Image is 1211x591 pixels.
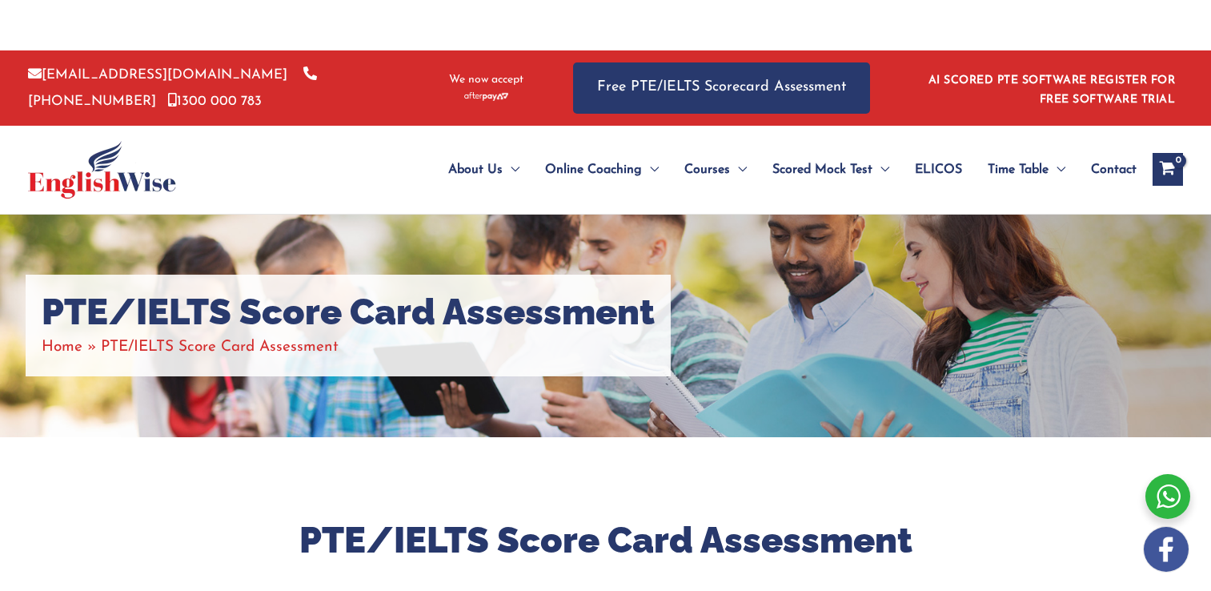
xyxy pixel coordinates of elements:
[1153,153,1183,185] a: View Shopping Cart, empty
[915,142,962,198] span: ELICOS
[1049,142,1065,198] span: Menu Toggle
[101,340,339,355] span: PTE/IELTS Score Card Assessment
[150,517,1062,565] h2: PTE/IELTS Score Card Assessment
[672,142,760,198] a: CoursesMenu Toggle
[730,142,747,198] span: Menu Toggle
[1144,527,1189,572] img: white-facebook.png
[760,142,902,198] a: Scored Mock TestMenu Toggle
[872,142,889,198] span: Menu Toggle
[448,142,503,198] span: About Us
[975,142,1078,198] a: Time TableMenu Toggle
[42,291,655,334] h1: PTE/IELTS Score Card Assessment
[928,74,1176,106] a: AI SCORED PTE SOFTWARE REGISTER FOR FREE SOFTWARE TRIAL
[902,142,975,198] a: ELICOS
[503,142,519,198] span: Menu Toggle
[573,62,870,113] a: Free PTE/IELTS Scorecard Assessment
[1091,142,1137,198] span: Contact
[919,62,1183,114] aside: Header Widget 1
[532,142,672,198] a: Online CoachingMenu Toggle
[449,72,523,88] span: We now accept
[1078,142,1137,198] a: Contact
[684,142,730,198] span: Courses
[28,68,317,108] a: [PHONE_NUMBER]
[772,142,872,198] span: Scored Mock Test
[28,68,287,82] a: [EMAIL_ADDRESS][DOMAIN_NAME]
[42,340,82,355] a: Home
[988,142,1049,198] span: Time Table
[435,142,532,198] a: About UsMenu Toggle
[28,141,176,199] img: cropped-ew-logo
[410,142,1137,198] nav: Site Navigation: Main Menu
[642,142,659,198] span: Menu Toggle
[42,334,655,360] nav: Breadcrumbs
[545,142,642,198] span: Online Coaching
[464,92,508,101] img: Afterpay-Logo
[168,94,262,108] a: 1300 000 783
